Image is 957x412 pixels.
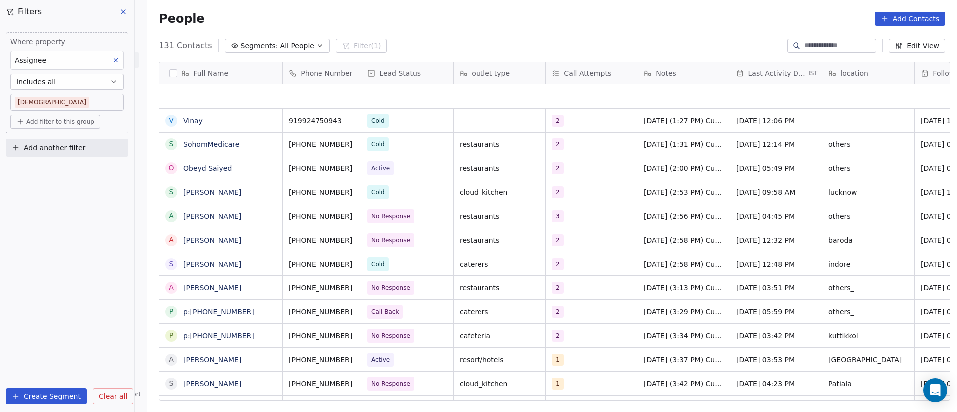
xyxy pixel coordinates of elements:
[644,235,724,245] span: [DATE] (2:58 PM) Customer didn't pickup call. Whatsapp message send. 26-05 (12:31) He will call m...
[183,164,232,172] a: Obeyd Saiyed
[371,116,385,126] span: Cold
[460,187,539,197] span: cloud_kitchen
[828,139,908,149] span: others_
[183,284,241,292] a: [PERSON_NAME]
[822,62,914,84] div: location
[371,307,399,317] span: Call Back
[552,306,564,318] span: 2
[828,379,908,389] span: Patiala
[460,259,539,269] span: caterers
[169,139,174,149] div: S
[460,331,539,341] span: cafeteria
[183,260,241,268] a: [PERSON_NAME]
[736,187,816,197] span: [DATE] 09:58 AM
[875,12,945,26] button: Add Contacts
[289,235,355,245] span: [PHONE_NUMBER]
[336,39,387,53] button: Filter(1)
[828,331,908,341] span: kuttikkol
[644,307,724,317] span: [DATE] (3:29 PM) Customer busy as of now and will connect once get free. Whatsapp message send. 2...
[159,40,212,52] span: 131 Contacts
[460,211,539,221] span: restaurants
[159,11,204,26] span: People
[552,162,564,174] span: 2
[644,163,724,173] span: [DATE] (2:00 PM) Customer wish to visit for onsite demo with his partner next week for his upcomi...
[828,163,908,173] span: others_
[828,307,908,317] span: others_
[736,163,816,173] span: [DATE] 05:49 PM
[828,283,908,293] span: others_
[552,282,564,294] span: 2
[289,379,355,389] span: [PHONE_NUMBER]
[183,332,254,340] a: p:[PHONE_NUMBER]
[828,187,908,197] span: lucknow
[371,211,410,221] span: No Response
[371,187,385,197] span: Cold
[736,211,816,221] span: [DATE] 04:45 PM
[169,354,174,365] div: A
[169,330,173,341] div: p
[169,187,174,197] div: S
[301,68,352,78] span: Phone Number
[828,235,908,245] span: baroda
[552,378,564,390] span: 1
[289,163,355,173] span: [PHONE_NUMBER]
[828,259,908,269] span: indore
[564,68,611,78] span: Call Attempts
[183,140,239,148] a: SohomMedicare
[371,235,410,245] span: No Response
[183,236,241,244] a: [PERSON_NAME]
[736,139,816,149] span: [DATE] 12:14 PM
[644,379,724,389] span: [DATE] (3:42 PM) Customer didn't pickup call. Whatsapp message send. 16-05 need to send client de...
[159,62,282,84] div: Full Name
[736,235,816,245] span: [DATE] 12:32 PM
[644,283,724,293] span: [DATE] (3:13 PM) Customer didn't pickup call. Whatsapp message send. 26-05 (3:49) client have a r...
[183,117,203,125] a: Vinay
[552,138,564,150] span: 2
[159,84,283,401] div: grid
[552,354,564,366] span: 1
[183,380,241,388] a: [PERSON_NAME]
[169,306,173,317] div: p
[183,212,241,220] a: [PERSON_NAME]
[169,378,174,389] div: S
[546,62,638,84] div: Call Attempts
[289,139,355,149] span: [PHONE_NUMBER]
[552,210,564,222] span: 3
[371,259,385,269] span: Cold
[736,307,816,317] span: [DATE] 05:59 PM
[644,116,724,126] span: [DATE] (1:27 PM) Customer not interested in device as he believes its not the best suite for typi...
[644,259,724,269] span: [DATE] (2:58 PM) Customer is not interested in the device. 26-05 (12:46 pm) Client have catering ...
[472,68,510,78] span: outlet type
[169,282,174,293] div: A
[361,62,453,84] div: Lead Status
[736,331,816,341] span: [DATE] 03:42 PM
[371,379,410,389] span: No Response
[183,308,254,316] a: p:[PHONE_NUMBER]
[169,211,174,221] div: A
[289,211,355,221] span: [PHONE_NUMBER]
[828,355,908,365] span: [GEOGRAPHIC_DATA]
[183,188,241,196] a: [PERSON_NAME]
[169,115,174,126] div: V
[644,187,724,197] span: [DATE] (2:53 PM) Customer is not interested in the device as of now. 23-07 (3:10) Client is inter...
[371,283,410,293] span: No Response
[552,186,564,198] span: 2
[289,283,355,293] span: [PHONE_NUMBER]
[460,355,539,365] span: resort/hotels
[193,68,228,78] span: Full Name
[552,330,564,342] span: 2
[371,163,390,173] span: Active
[280,41,314,51] span: All People
[289,187,355,197] span: [PHONE_NUMBER]
[169,163,174,173] div: O
[379,68,421,78] span: Lead Status
[828,211,908,221] span: others_
[241,41,278,51] span: Segments:
[748,68,807,78] span: Last Activity Date
[460,163,539,173] span: restaurants
[289,331,355,341] span: [PHONE_NUMBER]
[371,331,410,341] span: No Response
[289,259,355,269] span: [PHONE_NUMBER]
[552,234,564,246] span: 2
[656,68,676,78] span: Notes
